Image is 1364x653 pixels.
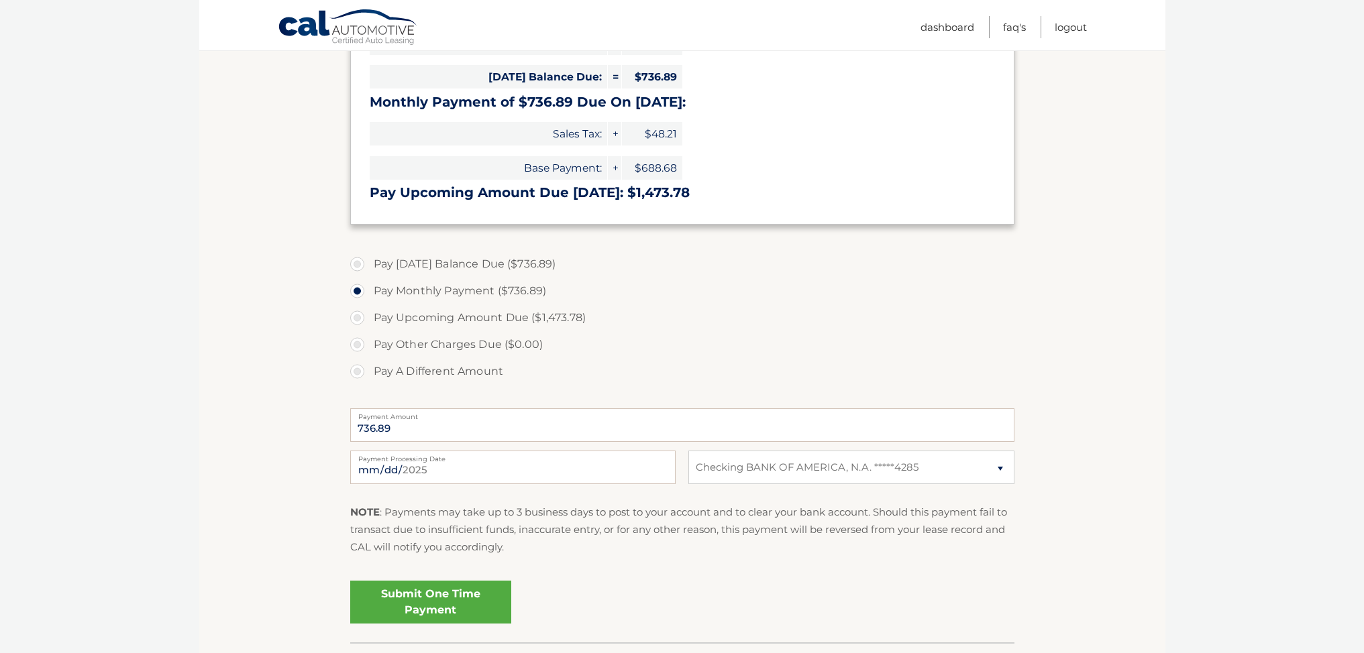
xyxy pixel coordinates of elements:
[1055,16,1087,38] a: Logout
[370,184,995,201] h3: Pay Upcoming Amount Due [DATE]: $1,473.78
[622,65,682,88] span: $736.89
[370,122,607,145] span: Sales Tax:
[350,503,1014,556] p: : Payments may take up to 3 business days to post to your account and to clear your bank account....
[350,408,1014,419] label: Payment Amount
[1003,16,1026,38] a: FAQ's
[370,94,995,111] h3: Monthly Payment of $736.89 Due On [DATE]:
[350,408,1014,442] input: Payment Amount
[350,581,511,624] a: Submit One Time Payment
[350,451,676,484] input: Payment Date
[608,122,621,145] span: +
[350,278,1014,304] label: Pay Monthly Payment ($736.89)
[278,9,419,48] a: Cal Automotive
[622,156,682,180] span: $688.68
[350,304,1014,331] label: Pay Upcoming Amount Due ($1,473.78)
[350,506,380,518] strong: NOTE
[921,16,974,38] a: Dashboard
[350,251,1014,278] label: Pay [DATE] Balance Due ($736.89)
[370,65,607,88] span: [DATE] Balance Due:
[370,156,607,180] span: Base Payment:
[350,331,1014,358] label: Pay Other Charges Due ($0.00)
[622,122,682,145] span: $48.21
[608,65,621,88] span: =
[350,451,676,461] label: Payment Processing Date
[350,358,1014,385] label: Pay A Different Amount
[608,156,621,180] span: +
